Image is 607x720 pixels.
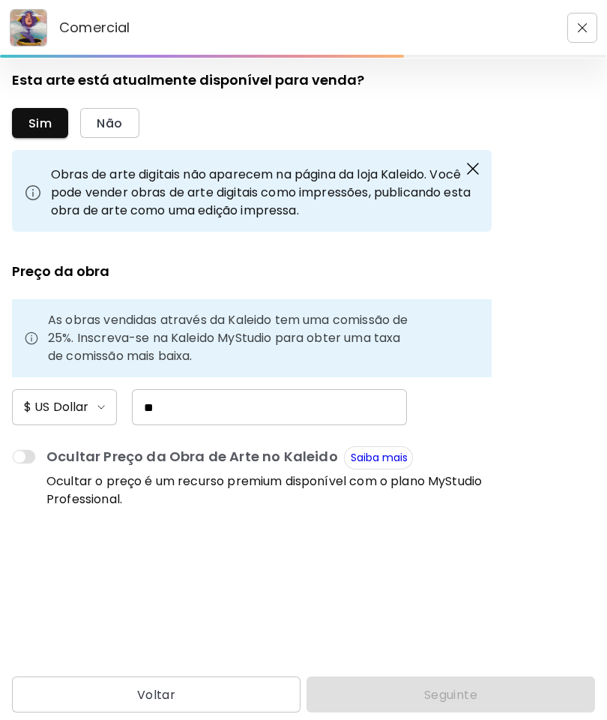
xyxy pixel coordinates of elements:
[51,166,480,220] p: Obras de arte digitais não aparecem na página da loja Kaleido. Você pode vender obras de arte dig...
[351,450,408,465] a: Saiba mais
[12,389,117,425] button: $ US Dollar
[12,262,109,281] h5: Preço da obra
[24,331,39,346] img: info
[80,108,139,138] button: Não
[28,115,52,131] span: Sim
[12,70,364,90] h5: Esta arte está atualmente disponível para venda?
[97,115,122,131] span: Não
[46,446,338,469] p: Ocultar Preço da Obra de Arte no Kaleido
[464,160,482,178] img: close-button
[24,184,42,202] img: info
[12,108,68,138] button: Sim
[24,398,88,416] h6: $ US Dollar
[46,472,492,508] p: Ocultar o preço é um recurso premium disponível com o plano MyStudio Professional.
[458,156,486,181] button: close-button
[48,311,409,365] p: As obras vendidas através da Kaleido tem uma comissão de 25%. Inscreva-se na Kaleido MyStudio par...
